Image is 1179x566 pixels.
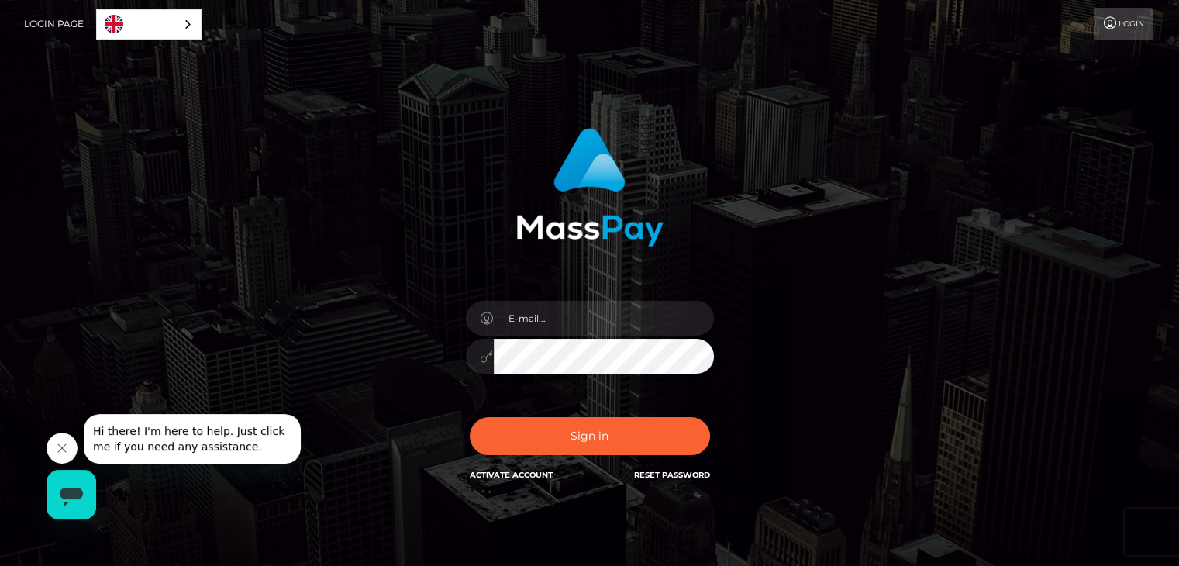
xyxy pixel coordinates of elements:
div: Language [96,9,202,40]
iframe: Message de la compagnie [84,414,301,464]
a: Activate Account [470,470,553,480]
button: Sign in [470,417,710,455]
a: Reset Password [634,470,710,480]
a: Login Page [24,8,84,40]
aside: Language selected: English [96,9,202,40]
iframe: Fermer le message [47,433,78,464]
a: Login [1094,8,1153,40]
input: E-mail... [494,301,714,336]
img: MassPay Login [516,128,664,247]
iframe: Bouton de lancement de la fenêtre de messagerie [47,470,96,519]
a: English [97,10,201,39]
